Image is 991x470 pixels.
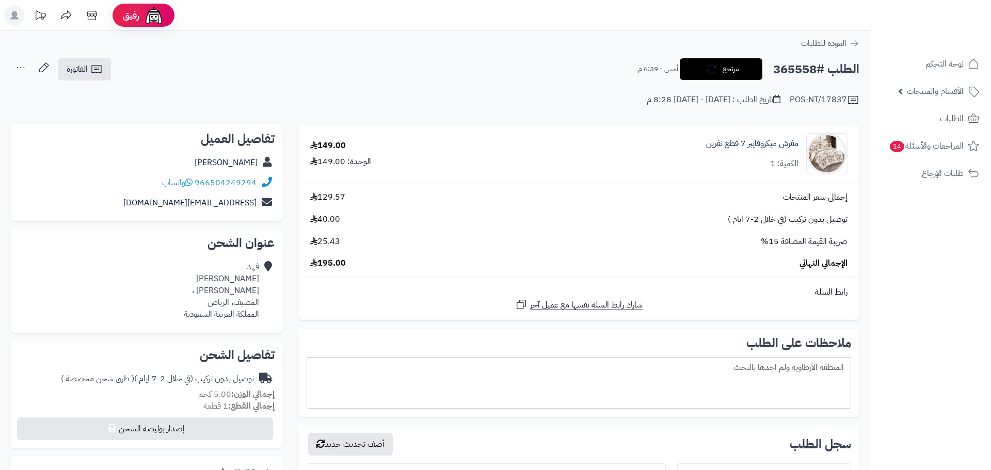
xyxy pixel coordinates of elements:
[67,63,88,75] span: الفاتورة
[310,140,346,152] div: 149.00
[889,139,964,153] span: المراجعات والأسئلة
[27,5,53,28] a: تحديثات المنصة
[925,57,964,71] span: لوحة التحكم
[58,58,111,80] a: الفاتورة
[143,5,164,26] img: ai-face.png
[195,156,258,169] a: [PERSON_NAME]
[184,261,259,320] div: فهد [PERSON_NAME] [PERSON_NAME] ، المصيف، الرياض المملكة العربية السعودية
[310,257,346,269] span: 195.00
[890,141,904,152] span: 14
[907,84,964,99] span: الأقسام والمنتجات
[876,52,985,76] a: لوحة التحكم
[940,111,964,126] span: الطلبات
[783,191,848,203] span: إجمالي سعر المنتجات
[123,9,139,22] span: رفيق
[19,349,275,361] h2: تفاصيل الشحن
[162,176,193,189] a: واتساب
[706,138,798,150] a: مفرش ميكروفايبر 7 قطع نفرين
[876,134,985,158] a: المراجعات والأسئلة14
[307,337,851,349] h2: ملاحظات على الطلب
[922,166,964,181] span: طلبات الإرجاع
[807,133,847,174] img: 1752908905-1-90x90.jpg
[61,372,134,385] span: ( طرق شحن مخصصة )
[515,298,643,311] a: شارك رابط السلة نفسها مع عميل آخر
[761,236,848,248] span: ضريبة القيمة المضافة 15%
[310,236,340,248] span: 25.43
[790,438,851,450] h3: سجل الطلب
[876,161,985,186] a: طلبات الإرجاع
[231,388,275,400] strong: إجمالي الوزن:
[770,158,798,170] div: الكمية: 1
[203,400,275,412] small: 1 قطعة
[801,37,859,50] a: العودة للطلبات
[876,106,985,131] a: الطلبات
[19,237,275,249] h2: عنوان الشحن
[680,58,762,80] button: مرتجع
[307,357,851,409] div: المنطقه الأرطاويه ولم اجدها بالبحث
[647,94,780,106] div: تاريخ الطلب : [DATE] - [DATE] 8:28 م
[728,214,848,225] span: توصيل بدون تركيب (في خلال 2-7 ايام )
[228,400,275,412] strong: إجمالي القطع:
[530,299,643,311] span: شارك رابط السلة نفسها مع عميل آخر
[123,197,257,209] a: [EMAIL_ADDRESS][DOMAIN_NAME]
[61,373,254,385] div: توصيل بدون تركيب (في خلال 2-7 ايام )
[19,133,275,145] h2: تفاصيل العميل
[195,176,257,189] a: 966504249294
[302,286,855,298] div: رابط السلة
[801,37,846,50] span: العودة للطلبات
[310,191,345,203] span: 129.57
[310,156,371,168] div: الوحدة: 149.00
[17,417,273,440] button: إصدار بوليصة الشحن
[800,257,848,269] span: الإجمالي النهائي
[308,433,393,456] button: أضف تحديث جديد
[310,214,340,225] span: 40.00
[921,26,981,48] img: logo-2.png
[638,64,678,74] small: أمس - 6:39 م
[773,59,859,80] h2: الطلب #365558
[198,388,275,400] small: 5.00 كجم
[790,94,859,106] div: POS-NT/17837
